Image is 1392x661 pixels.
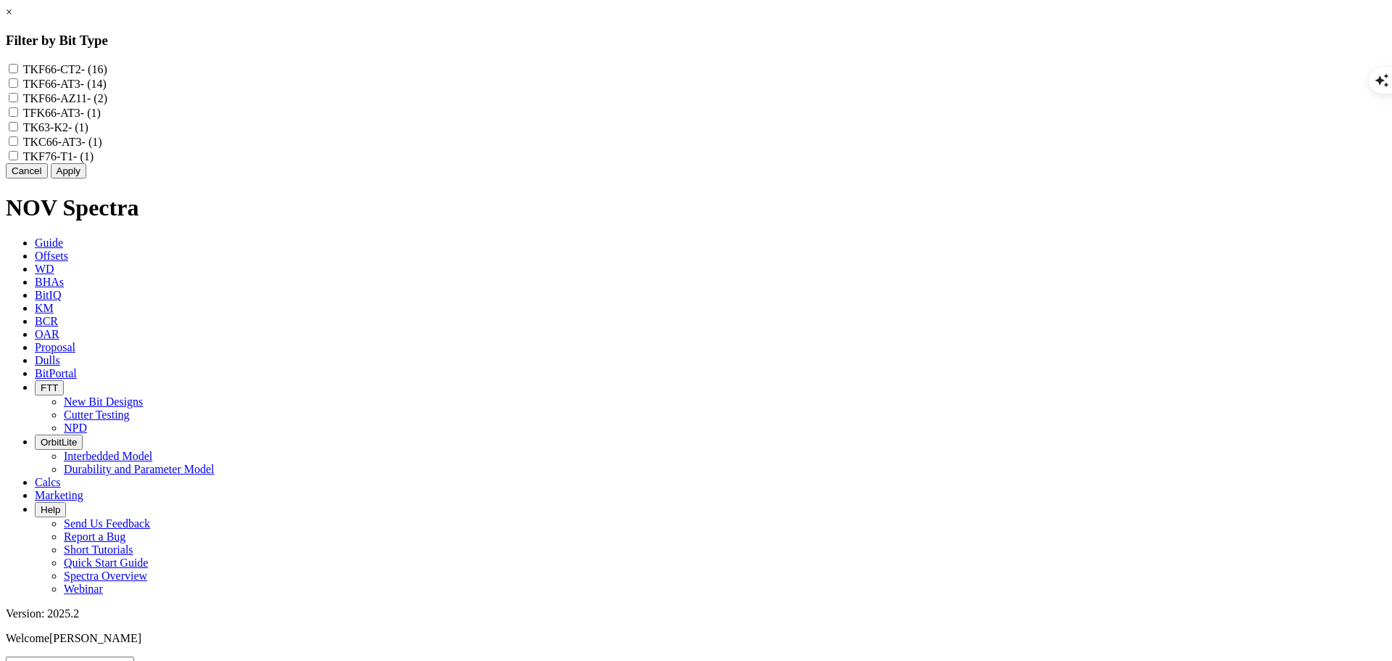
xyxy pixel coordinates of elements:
span: BCR [35,315,58,327]
h1: NOV Spectra [6,194,1386,221]
span: Proposal [35,341,75,353]
label: TKC66-AT3 [23,136,102,148]
a: Report a Bug [64,530,125,543]
button: Apply [51,163,86,178]
a: Cutter Testing [64,408,130,421]
span: BitIQ [35,289,61,301]
span: BHAs [35,276,64,288]
span: - (1) [68,121,88,134]
span: - (1) [80,107,101,119]
span: Offsets [35,250,68,262]
a: Durability and Parameter Model [64,463,215,475]
span: [PERSON_NAME] [49,632,141,644]
span: BitPortal [35,367,77,379]
span: KM [35,302,54,314]
span: Help [41,504,60,515]
span: Guide [35,237,63,249]
span: Dulls [35,354,60,366]
span: OAR [35,328,59,340]
a: NPD [64,422,87,434]
a: Interbedded Model [64,450,152,462]
label: TKF66-AZ11 [23,92,107,104]
a: Quick Start Guide [64,557,148,569]
span: Marketing [35,489,83,501]
span: - (1) [82,136,102,148]
p: Welcome [6,632,1386,645]
label: TFK66-AT3 [23,107,101,119]
span: - (16) [81,63,107,75]
a: Send Us Feedback [64,517,150,530]
label: TK63-K2 [23,121,88,134]
label: TKF66-CT2 [23,63,107,75]
a: Webinar [64,583,103,595]
label: TKF66-AT3 [23,78,107,90]
span: Calcs [35,476,61,488]
span: FTT [41,382,58,393]
span: - (1) [73,150,94,163]
span: - (2) [87,92,107,104]
h3: Filter by Bit Type [6,33,1386,49]
span: WD [35,263,54,275]
span: OrbitLite [41,437,77,448]
a: Short Tutorials [64,543,133,556]
button: Cancel [6,163,48,178]
div: Version: 2025.2 [6,607,1386,620]
a: × [6,6,12,18]
a: New Bit Designs [64,395,143,408]
span: - (14) [80,78,107,90]
label: TKF76-T1 [23,150,94,163]
a: Spectra Overview [64,570,147,582]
